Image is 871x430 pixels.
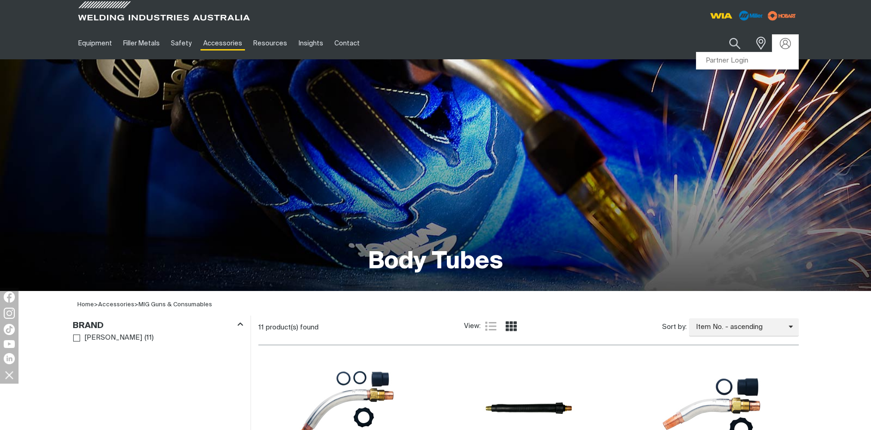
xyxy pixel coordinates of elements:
div: 11 [258,323,464,332]
span: [PERSON_NAME] [84,333,142,343]
a: Accessories [98,302,134,308]
a: Contact [329,27,365,59]
img: LinkedIn [4,353,15,364]
span: product(s) found [266,324,319,331]
a: Partner Login [696,52,798,70]
span: > [94,302,98,308]
span: View: [464,321,481,332]
h3: Brand [73,321,104,331]
a: Accessories [198,27,248,59]
img: hide socials [1,367,17,383]
a: Safety [165,27,197,59]
img: TikTok [4,324,15,335]
a: Resources [248,27,293,59]
aside: Filters [73,316,243,345]
a: List view [485,321,496,332]
img: Instagram [4,308,15,319]
a: Equipment [73,27,118,59]
button: Search products [719,32,751,54]
ul: Brand [73,332,243,344]
span: Item No. - ascending [689,322,789,333]
span: Sort by: [662,322,687,333]
img: Facebook [4,291,15,303]
input: Product name or item number... [707,32,750,54]
a: [PERSON_NAME] [73,332,143,344]
h1: Body Tubes [368,247,503,277]
span: > [98,302,138,308]
div: Brand [73,319,243,331]
img: miller [765,9,799,23]
a: Filler Metals [118,27,165,59]
a: MIG Guns & Consumables [138,302,212,308]
a: Insights [293,27,328,59]
a: Home [77,302,94,308]
section: Product list controls [258,316,799,339]
img: YouTube [4,340,15,348]
nav: Main [73,27,617,59]
span: ( 11 ) [144,333,154,343]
